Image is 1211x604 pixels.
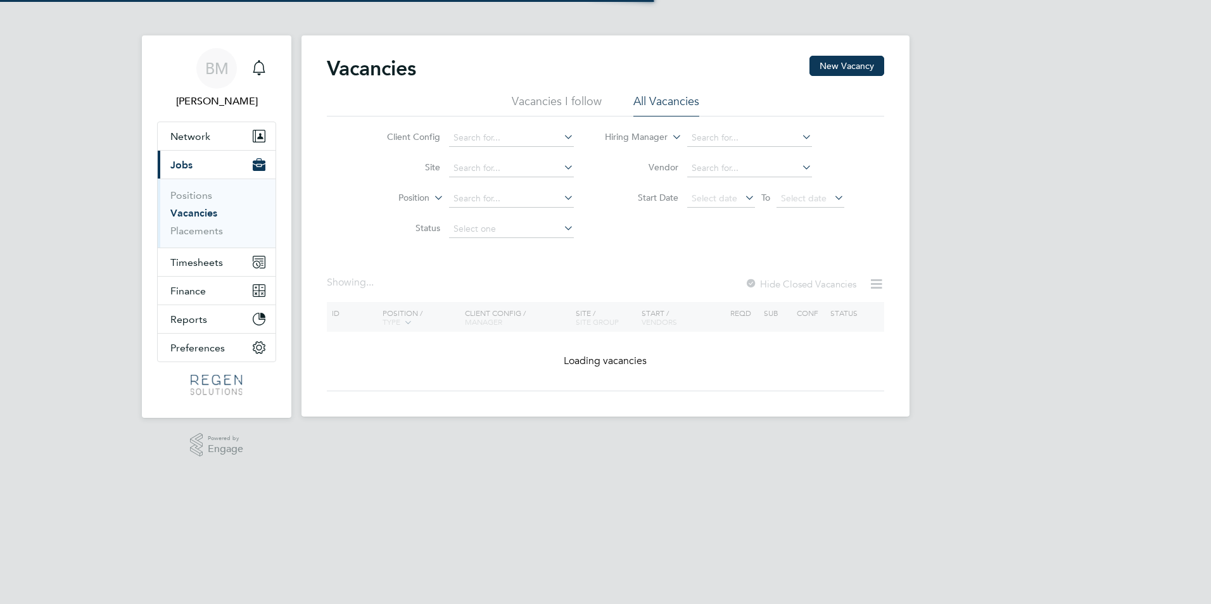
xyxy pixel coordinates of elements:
nav: Main navigation [142,35,291,418]
li: All Vacancies [633,94,699,116]
input: Search for... [449,129,574,147]
label: Position [357,192,429,204]
span: Select date [692,192,737,204]
label: Hide Closed Vacancies [745,278,856,290]
span: Network [170,130,210,142]
button: Network [158,122,276,150]
button: Finance [158,277,276,305]
span: Powered by [208,433,243,444]
label: Site [367,161,440,173]
input: Search for... [687,129,812,147]
a: Placements [170,225,223,237]
label: Hiring Manager [595,131,668,144]
img: regensolutions-logo-retina.png [191,375,242,395]
a: Vacancies [170,207,217,219]
span: Jobs [170,159,193,171]
span: ... [366,276,374,289]
span: To [758,189,774,206]
input: Search for... [449,160,574,177]
div: Showing [327,276,376,289]
div: Jobs [158,179,276,248]
label: Status [367,222,440,234]
span: Engage [208,444,243,455]
button: Reports [158,305,276,333]
button: New Vacancy [809,56,884,76]
span: Finance [170,285,206,297]
label: Client Config [367,131,440,142]
a: Powered byEngage [190,433,244,457]
a: Go to home page [157,375,276,395]
label: Vendor [605,161,678,173]
input: Select one [449,220,574,238]
span: Select date [781,192,827,204]
h2: Vacancies [327,56,416,81]
button: Timesheets [158,248,276,276]
input: Search for... [449,190,574,208]
span: Timesheets [170,256,223,268]
a: Positions [170,189,212,201]
span: BM [205,60,229,77]
span: Reports [170,313,207,325]
label: Start Date [605,192,678,203]
li: Vacancies I follow [512,94,602,116]
span: Preferences [170,342,225,354]
span: Billy Mcnamara [157,94,276,109]
button: Preferences [158,334,276,362]
input: Search for... [687,160,812,177]
button: Jobs [158,151,276,179]
a: BM[PERSON_NAME] [157,48,276,109]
